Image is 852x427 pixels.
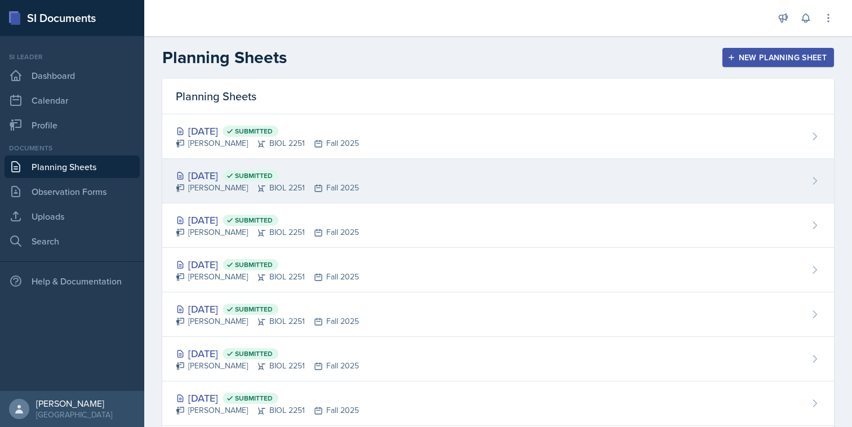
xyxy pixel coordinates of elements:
div: [PERSON_NAME] BIOL 2251 Fall 2025 [176,404,359,416]
div: Planning Sheets [162,79,834,114]
h2: Planning Sheets [162,47,287,68]
a: Search [5,230,140,252]
div: [DATE] [176,212,359,228]
span: Submitted [235,216,273,225]
div: [DATE] [176,390,359,406]
span: Submitted [235,127,273,136]
a: [DATE] Submitted [PERSON_NAME]BIOL 2251Fall 2025 [162,159,834,203]
button: New Planning Sheet [722,48,834,67]
span: Submitted [235,171,273,180]
a: [DATE] Submitted [PERSON_NAME]BIOL 2251Fall 2025 [162,114,834,159]
a: Planning Sheets [5,155,140,178]
a: [DATE] Submitted [PERSON_NAME]BIOL 2251Fall 2025 [162,248,834,292]
span: Submitted [235,260,273,269]
a: [DATE] Submitted [PERSON_NAME]BIOL 2251Fall 2025 [162,292,834,337]
div: [PERSON_NAME] BIOL 2251 Fall 2025 [176,271,359,283]
div: [DATE] [176,257,359,272]
a: [DATE] Submitted [PERSON_NAME]BIOL 2251Fall 2025 [162,203,834,248]
div: [DATE] [176,168,359,183]
a: Profile [5,114,140,136]
a: Calendar [5,89,140,112]
div: [DATE] [176,123,359,139]
div: [PERSON_NAME] BIOL 2251 Fall 2025 [176,315,359,327]
div: [DATE] [176,301,359,317]
div: [PERSON_NAME] BIOL 2251 Fall 2025 [176,182,359,194]
span: Submitted [235,349,273,358]
div: Help & Documentation [5,270,140,292]
div: [DATE] [176,346,359,361]
a: Observation Forms [5,180,140,203]
div: [PERSON_NAME] [36,398,112,409]
a: [DATE] Submitted [PERSON_NAME]BIOL 2251Fall 2025 [162,337,834,381]
div: [GEOGRAPHIC_DATA] [36,409,112,420]
div: Documents [5,143,140,153]
a: Dashboard [5,64,140,87]
span: Submitted [235,305,273,314]
div: [PERSON_NAME] BIOL 2251 Fall 2025 [176,360,359,372]
a: [DATE] Submitted [PERSON_NAME]BIOL 2251Fall 2025 [162,381,834,426]
div: [PERSON_NAME] BIOL 2251 Fall 2025 [176,137,359,149]
div: Si leader [5,52,140,62]
span: Submitted [235,394,273,403]
div: New Planning Sheet [730,53,827,62]
a: Uploads [5,205,140,228]
div: [PERSON_NAME] BIOL 2251 Fall 2025 [176,226,359,238]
